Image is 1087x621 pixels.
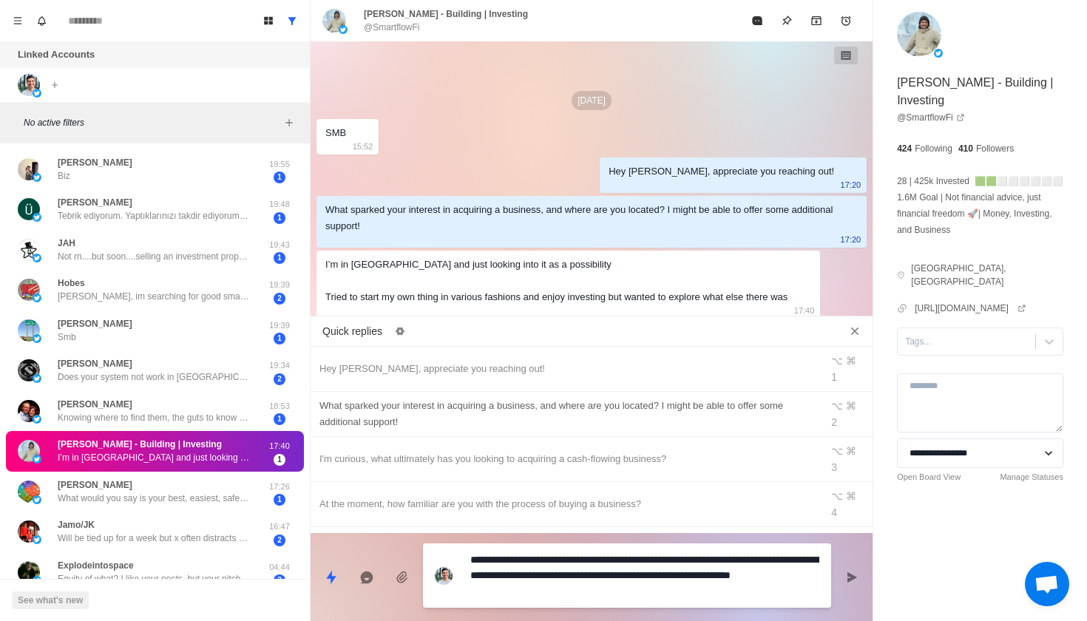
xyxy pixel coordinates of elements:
p: Smb [58,330,76,344]
a: Open Board View [897,471,961,483]
img: picture [897,12,941,56]
p: 19:43 [261,239,298,251]
img: picture [33,455,41,464]
img: picture [339,25,348,34]
p: Linked Accounts [18,47,95,62]
button: Mark as read [742,6,772,35]
button: Reply with AI [352,563,382,592]
p: 19:48 [261,198,298,211]
p: 17:20 [841,177,861,193]
p: JAH [58,237,75,250]
span: 1 [274,252,285,264]
p: 18:53 [261,400,298,413]
p: Quick replies [322,324,382,339]
p: @SmartflowFi [364,21,420,34]
p: [PERSON_NAME] - Building | Investing [58,438,222,451]
p: [DATE] [572,91,612,110]
p: Followers [976,142,1014,155]
p: [PERSON_NAME] [58,156,132,169]
img: picture [18,440,40,462]
p: Tebrik ediyorum. Yaptıklarınızı takdir ediyorum. Benim Amerika'da bir LLC şirketim var. Bununla e... [58,209,250,223]
button: Menu [6,9,30,33]
span: 1 [274,172,285,183]
img: picture [18,561,40,583]
button: Add account [46,76,64,94]
p: 424 [897,142,912,155]
button: Show all conversations [280,9,304,33]
button: Notifications [30,9,53,33]
div: ⌥ ⌘ 2 [831,398,864,430]
img: picture [435,567,453,585]
img: picture [18,158,40,180]
p: Hobes [58,276,85,290]
span: 1 [274,454,285,466]
button: Archive [802,6,831,35]
img: picture [33,254,41,262]
div: What sparked your interest in acquiring a business, and where are you located? I might be able to... [325,202,834,234]
img: picture [33,576,41,585]
img: picture [33,495,41,504]
p: 17:40 [261,440,298,452]
p: 17:40 [794,302,815,319]
span: 2 [274,574,285,586]
p: [PERSON_NAME], im searching for good small businesses to purchase. Everything i find online is te... [58,290,250,303]
div: ⌥ ⌘ 1 [831,353,864,385]
p: 28 | 425k Invested 🟩🟩⬜⬜⬜⬜⬜⬜ 1.6M Goal | Not financial advice, just financial freedom 🚀| Money, In... [897,173,1063,238]
img: picture [33,89,41,98]
div: SMB [325,125,346,141]
img: picture [18,359,40,381]
img: picture [18,319,40,342]
img: picture [322,9,346,33]
div: I'm curious, what ultimately has you looking to acquiring a cash-flowing business? [319,451,812,467]
div: Hey [PERSON_NAME], appreciate you reaching out! [609,163,834,180]
button: Add reminder [831,6,861,35]
p: [PERSON_NAME] [58,357,132,370]
img: picture [18,400,40,422]
img: picture [33,334,41,343]
span: 2 [274,535,285,546]
span: 2 [274,293,285,305]
img: picture [33,213,41,222]
img: picture [18,198,40,220]
button: Close quick replies [843,319,867,343]
p: [PERSON_NAME] [58,317,132,330]
p: What would you say is your best, easiest, safest business type you own? Like is there such a thin... [58,492,250,505]
span: 1 [274,212,285,224]
p: [PERSON_NAME] [58,478,132,492]
p: [PERSON_NAME] - Building | Investing [364,7,528,21]
p: 19:34 [261,359,298,372]
p: 19:39 [261,279,298,291]
div: What sparked your interest in acquiring a business, and where are you located? I might be able to... [319,398,812,430]
span: 1 [274,333,285,345]
button: Pin [772,6,802,35]
p: [GEOGRAPHIC_DATA], [GEOGRAPHIC_DATA] [911,262,1063,288]
div: At the moment, how familiar are you with the process of buying a business? [319,496,812,512]
span: 1 [274,494,285,506]
p: [PERSON_NAME] [58,398,132,411]
a: Manage Statuses [1000,471,1063,483]
button: Add filters [280,114,298,132]
img: picture [18,74,40,96]
div: Open chat [1025,562,1069,606]
p: 17:26 [261,481,298,493]
div: Hey [PERSON_NAME], appreciate you reaching out! [319,361,812,377]
span: 1 [274,413,285,425]
div: I’m in [GEOGRAPHIC_DATA] and just looking into it as a possibility Tried to start my own thing in... [325,257,788,305]
button: See what's new [12,591,89,609]
p: [PERSON_NAME] - Building | Investing [897,74,1063,109]
img: picture [33,415,41,424]
p: Explodeintospace [58,559,134,572]
p: Does your system not work in [GEOGRAPHIC_DATA]? [58,370,250,384]
p: Following [915,142,952,155]
p: Biz [58,169,70,183]
button: Board View [257,9,280,33]
a: @SmartflowFi [897,111,965,124]
a: [URL][DOMAIN_NAME] [915,302,1026,315]
img: picture [934,49,943,58]
img: picture [33,173,41,182]
img: picture [33,535,41,544]
p: No active filters [24,116,280,129]
button: Send message [837,563,867,592]
p: 16:47 [261,520,298,533]
p: 19:55 [261,158,298,171]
